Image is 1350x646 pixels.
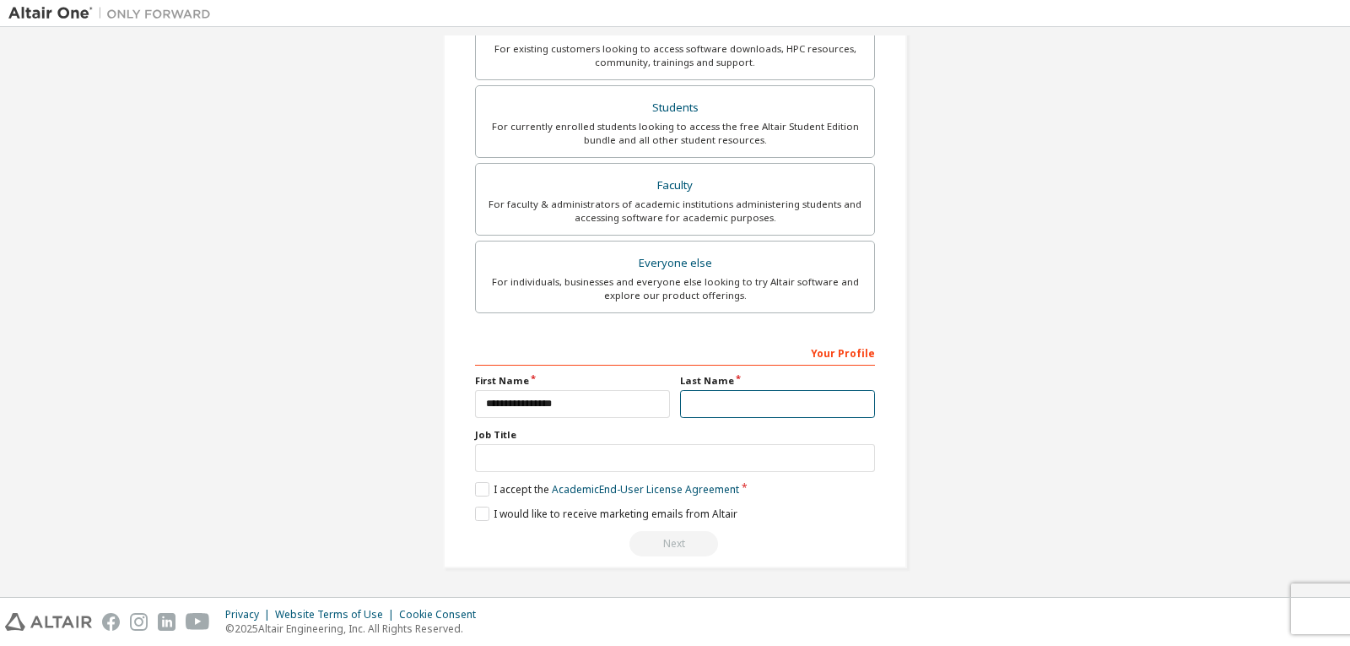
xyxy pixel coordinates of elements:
img: facebook.svg [102,613,120,631]
label: First Name [475,374,670,388]
img: instagram.svg [130,613,148,631]
label: Job Title [475,428,875,442]
div: Everyone else [486,252,864,275]
div: For faculty & administrators of academic institutions administering students and accessing softwa... [486,198,864,225]
img: youtube.svg [186,613,210,631]
div: Faculty [486,174,864,198]
label: I would like to receive marketing emails from Altair [475,507,737,521]
a: Academic End-User License Agreement [552,482,739,497]
div: Your Profile [475,339,875,366]
p: © 2025 Altair Engineering, Inc. All Rights Reserved. [225,622,486,636]
div: Cookie Consent [399,608,486,622]
div: For currently enrolled students looking to access the free Altair Student Edition bundle and all ... [486,120,864,147]
div: For individuals, businesses and everyone else looking to try Altair software and explore our prod... [486,275,864,302]
div: Read and acccept EULA to continue [475,531,875,556]
img: linkedin.svg [158,613,175,631]
div: For existing customers looking to access software downloads, HPC resources, community, trainings ... [486,42,864,69]
div: Students [486,96,864,120]
img: altair_logo.svg [5,613,92,631]
div: Privacy [225,608,275,622]
label: Last Name [680,374,875,388]
img: Altair One [8,5,219,22]
div: Website Terms of Use [275,608,399,622]
label: I accept the [475,482,739,497]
